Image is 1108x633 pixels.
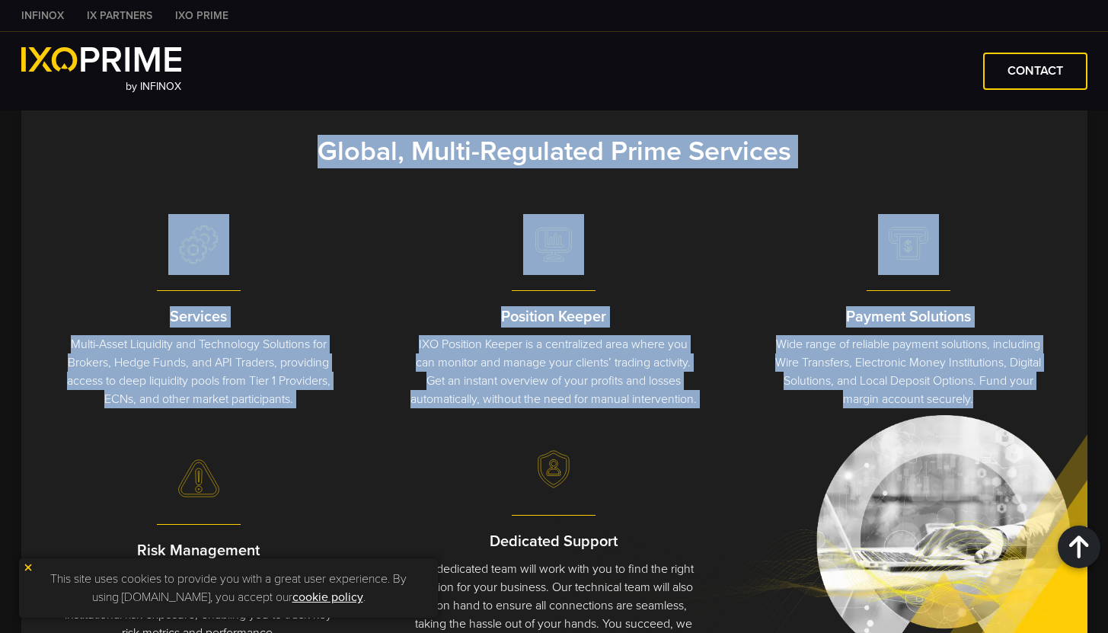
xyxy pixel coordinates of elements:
[23,562,34,573] img: yellow close icon
[410,335,697,408] p: IXO Position Keeper is a centralized area where you can monitor and manage your clients’ trading ...
[490,532,618,551] strong: Dedicated Support
[765,335,1052,408] p: Wide range of reliable payment solutions, including Wire Transfers, Electronic Money Institutions...
[318,135,791,168] strong: Global, Multi-Regulated Prime Services
[846,308,971,326] strong: Payment Solutions
[137,542,260,560] strong: Risk Management
[292,590,363,605] a: cookie policy
[56,335,342,408] p: Multi-Asset Liquidity and Technology Solutions for Brokers, Hedge Funds, and API Traders, providi...
[501,308,606,326] strong: Position Keeper
[27,566,430,610] p: This site uses cookies to provide you with a great user experience. By using [DOMAIN_NAME], you a...
[75,8,164,24] a: IX PARTNERS
[126,80,181,93] span: by INFINOX
[21,47,182,95] a: by INFINOX
[164,8,240,24] a: IXO PRIME
[170,308,227,326] strong: Services
[983,53,1087,90] a: CONTACT
[10,8,75,24] a: INFINOX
